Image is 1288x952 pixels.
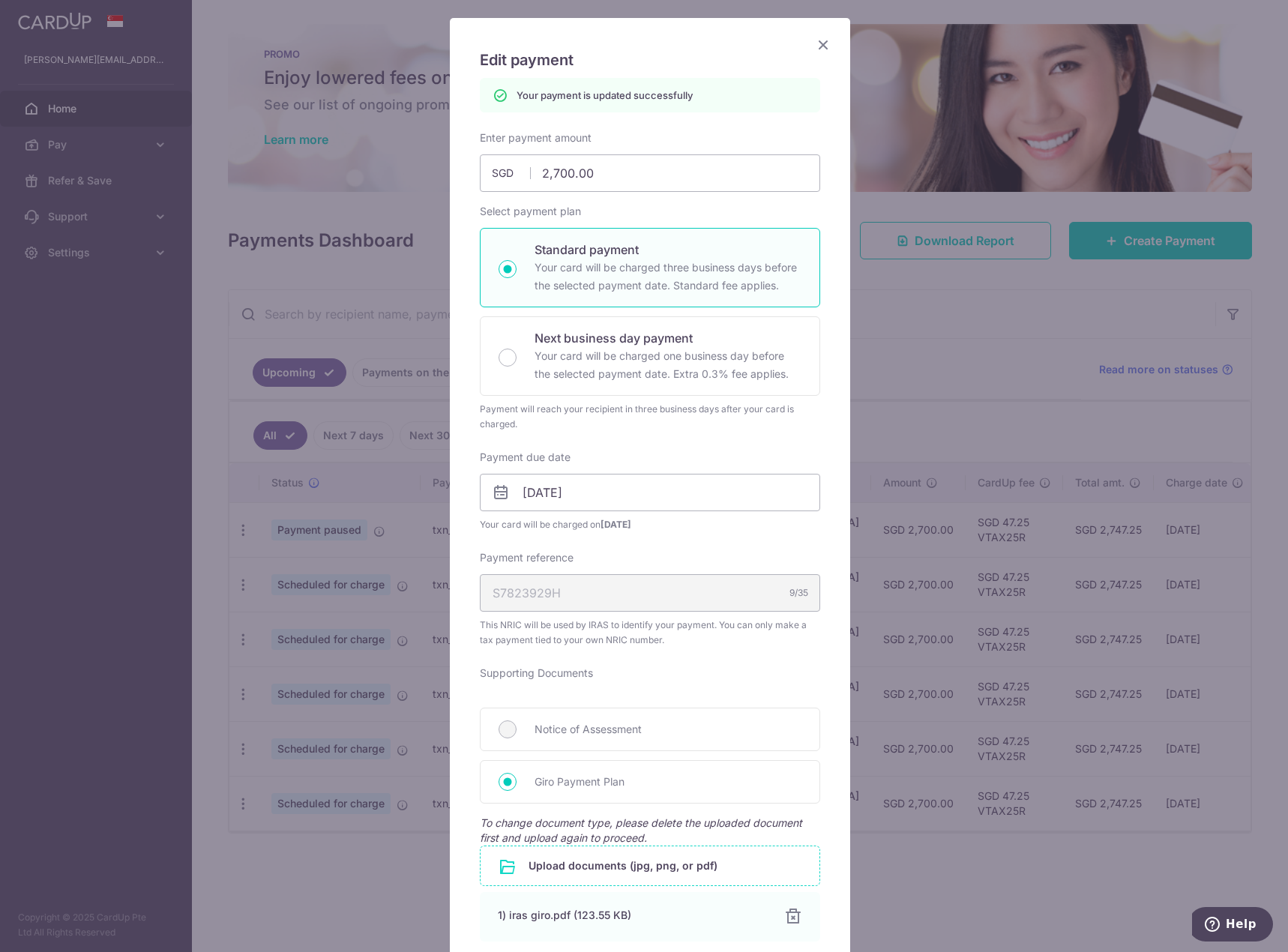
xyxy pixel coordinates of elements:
label: Select payment plan [480,204,581,219]
input: DD / MM / YYYY [480,474,820,511]
iframe: Opens a widget where you can find more information [1192,907,1273,945]
p: Your payment is updated successfully [517,88,693,103]
div: Upload documents (jpg, png, or pdf) [480,846,820,886]
span: SGD [492,166,531,181]
p: Standard payment [535,241,801,259]
p: Your card will be charged one business day before the selected payment date. Extra 0.3% fee applies. [535,347,801,383]
label: Payment due date [480,450,571,465]
input: 0.00 [480,154,820,192]
span: Notice of Assessment [535,720,801,738]
div: 9/35 [789,585,808,600]
div: 1) iras giro.pdf (123.55 KB) [498,908,766,923]
p: Your card will be charged three business days before the selected payment date. Standard fee appl... [535,259,801,295]
span: [DATE] [601,519,631,530]
span: Giro Payment Plan [535,773,801,791]
span: This NRIC will be used by IRAS to identify your payment. You can only make a tax payment tied to ... [480,618,820,648]
p: Next business day payment [535,329,801,347]
span: Your card will be charged on [480,517,820,532]
span: To change document type, please delete the uploaded document first and upload again to proceed. [480,816,802,844]
div: Payment will reach your recipient in three business days after your card is charged. [480,402,820,432]
label: Payment reference [480,550,574,565]
h5: Edit payment [480,48,820,72]
label: Supporting Documents [480,666,593,681]
button: Close [814,36,832,54]
label: Enter payment amount [480,130,592,145]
